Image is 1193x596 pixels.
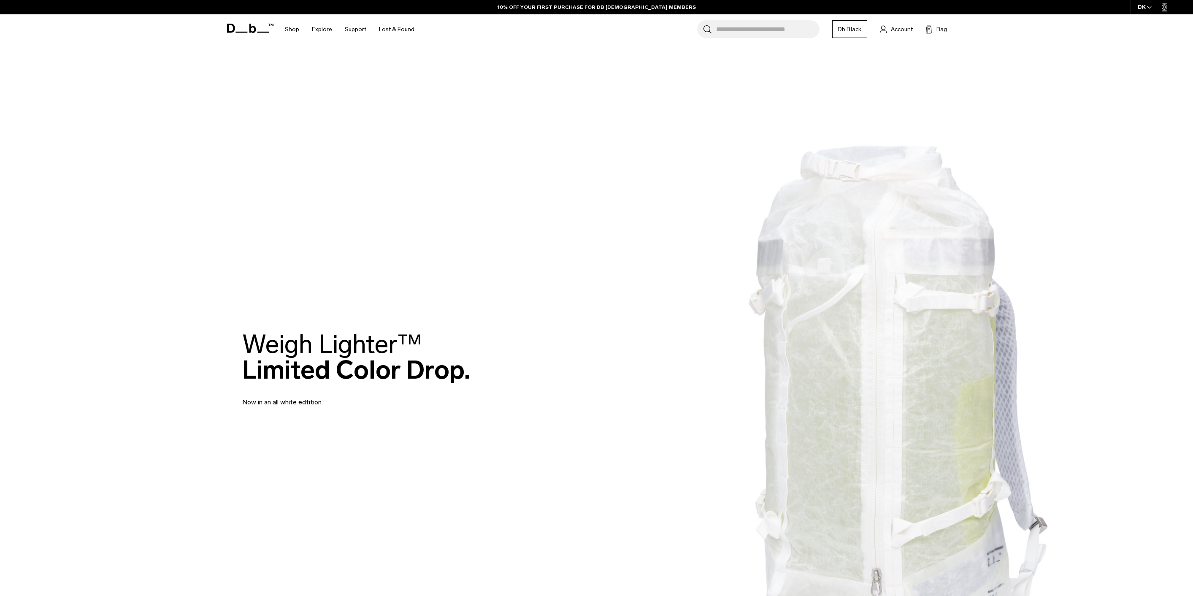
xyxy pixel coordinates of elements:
button: Bag [925,24,947,34]
h2: Limited Color Drop. [242,331,471,383]
a: Db Black [832,20,867,38]
span: Bag [936,25,947,34]
a: Support [345,14,366,44]
a: Explore [312,14,332,44]
p: Now in an all white edtition. [242,387,445,407]
a: Shop [285,14,299,44]
span: Weigh Lighter™ [242,329,422,360]
nav: Main Navigation [279,14,421,44]
a: Lost & Found [379,14,414,44]
a: Account [880,24,913,34]
a: 10% OFF YOUR FIRST PURCHASE FOR DB [DEMOGRAPHIC_DATA] MEMBERS [498,3,696,11]
span: Account [891,25,913,34]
